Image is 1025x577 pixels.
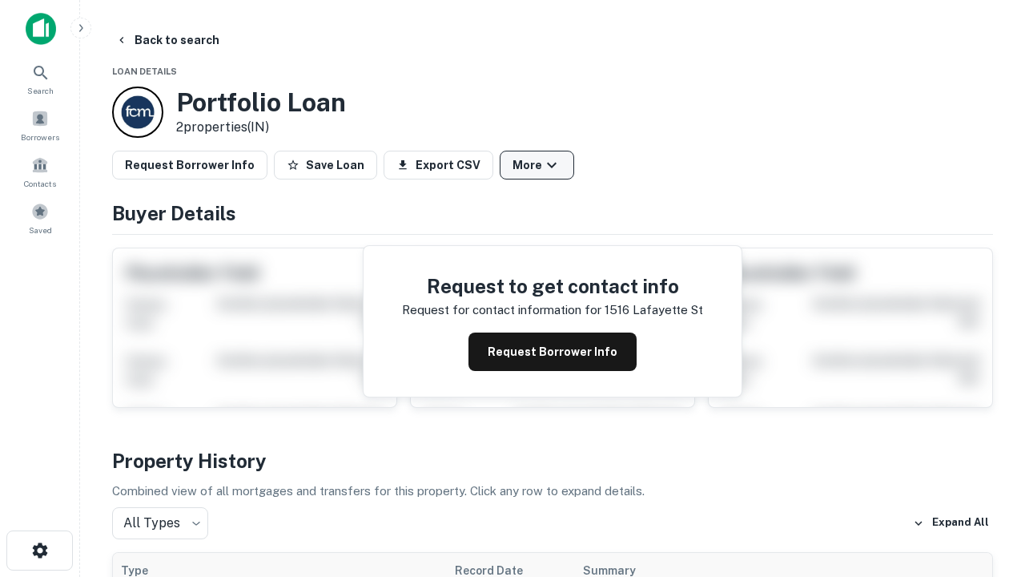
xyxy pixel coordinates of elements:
span: Loan Details [112,67,177,76]
button: Request Borrower Info [112,151,267,180]
a: Contacts [5,150,75,193]
h4: Property History [112,446,993,475]
p: Request for contact information for [402,301,601,320]
img: capitalize-icon.png [26,13,56,45]
a: Borrowers [5,103,75,147]
a: Saved [5,196,75,240]
h3: Portfolio Loan [176,87,346,118]
button: Export CSV [384,151,493,180]
span: Contacts [24,177,56,190]
span: Search [27,84,54,97]
p: 1516 lafayette st [605,301,703,320]
button: Request Borrower Info [468,333,637,371]
p: Combined view of all mortgages and transfers for this property. Click any row to expand details. [112,482,993,501]
button: Expand All [909,511,993,535]
span: Borrowers [21,131,59,143]
button: More [500,151,574,180]
h4: Request to get contact info [402,272,703,301]
button: Save Loan [274,151,377,180]
p: 2 properties (IN) [176,118,346,137]
iframe: Chat Widget [945,449,1025,526]
div: All Types [112,507,208,539]
a: Search [5,57,75,100]
h4: Buyer Details [112,199,993,228]
span: Saved [29,224,52,236]
button: Back to search [109,26,226,54]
